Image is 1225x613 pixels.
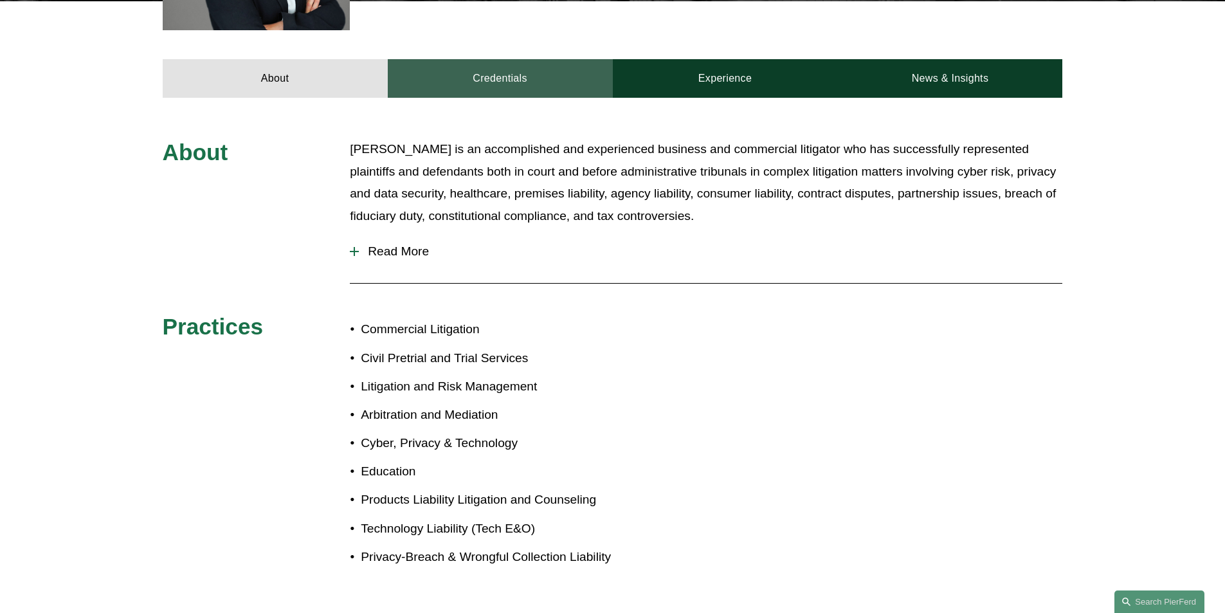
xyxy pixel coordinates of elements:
[350,138,1062,227] p: [PERSON_NAME] is an accomplished and experienced business and commercial litigator who has succes...
[388,59,613,98] a: Credentials
[361,518,612,540] p: Technology Liability (Tech E&O)
[361,489,612,511] p: Products Liability Litigation and Counseling
[163,59,388,98] a: About
[361,347,612,370] p: Civil Pretrial and Trial Services
[1114,590,1204,613] a: Search this site
[613,59,838,98] a: Experience
[361,546,612,569] p: Privacy-Breach & Wrongful Collection Liability
[361,404,612,426] p: Arbitration and Mediation
[163,314,264,339] span: Practices
[361,461,612,483] p: Education
[361,432,612,455] p: Cyber, Privacy & Technology
[163,140,228,165] span: About
[837,59,1062,98] a: News & Insights
[359,244,1062,259] span: Read More
[350,235,1062,268] button: Read More
[361,318,612,341] p: Commercial Litigation
[361,376,612,398] p: Litigation and Risk Management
